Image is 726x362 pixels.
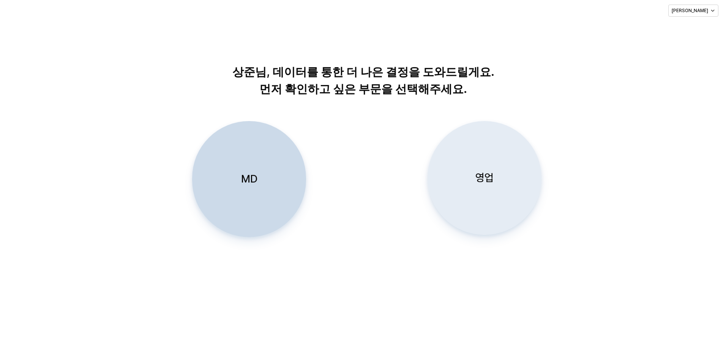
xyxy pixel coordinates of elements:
p: MD [241,172,257,186]
button: [PERSON_NAME] [668,5,718,17]
p: 영업 [475,171,494,185]
button: 영업 [428,121,541,235]
button: MD [192,121,306,237]
p: [PERSON_NAME] [672,8,708,14]
p: 상준님, 데이터를 통한 더 나은 결정을 도와드릴게요. 먼저 확인하고 싶은 부문을 선택해주세요. [169,63,557,98]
